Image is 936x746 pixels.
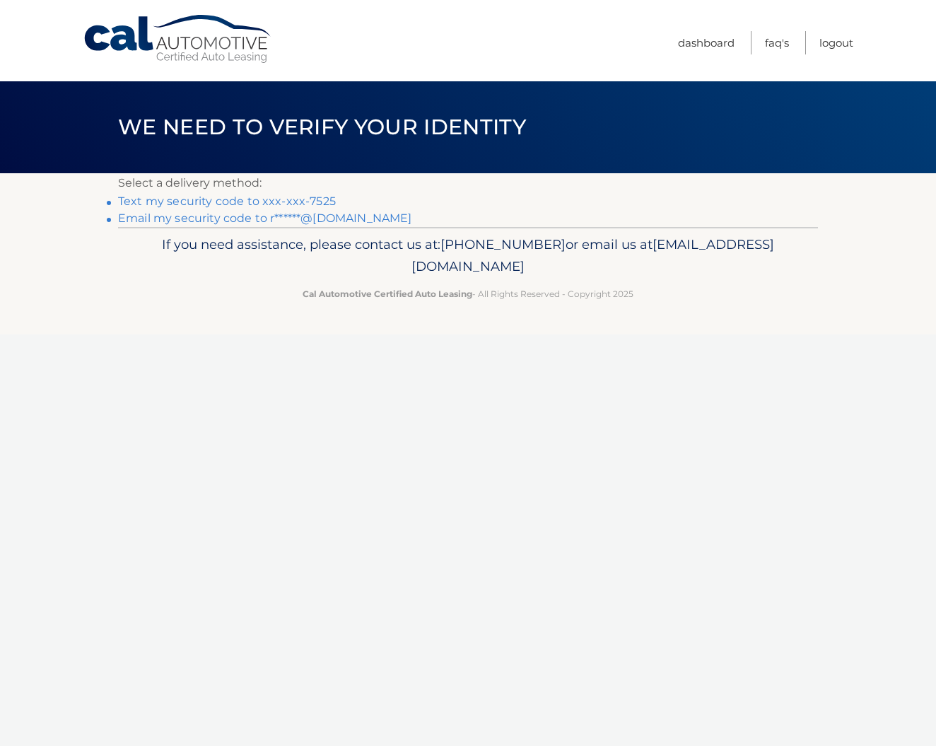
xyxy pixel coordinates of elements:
[127,286,809,301] p: - All Rights Reserved - Copyright 2025
[765,31,789,54] a: FAQ's
[118,194,336,208] a: Text my security code to xxx-xxx-7525
[127,233,809,279] p: If you need assistance, please contact us at: or email us at
[440,236,566,252] span: [PHONE_NUMBER]
[678,31,735,54] a: Dashboard
[819,31,853,54] a: Logout
[118,211,412,225] a: Email my security code to r******@[DOMAIN_NAME]
[118,114,526,140] span: We need to verify your identity
[118,173,818,193] p: Select a delivery method:
[83,14,274,64] a: Cal Automotive
[303,289,472,299] strong: Cal Automotive Certified Auto Leasing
